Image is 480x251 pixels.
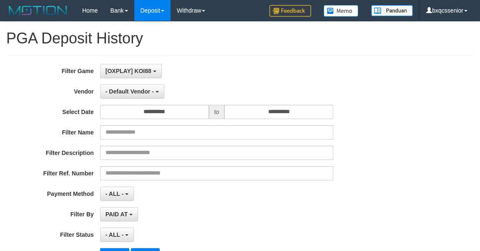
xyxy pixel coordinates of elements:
[6,30,474,47] h1: PGA Deposit History
[324,5,359,17] img: Button%20Memo.svg
[100,228,134,242] button: - ALL -
[106,231,124,238] span: - ALL -
[6,4,70,17] img: MOTION_logo.png
[100,207,138,221] button: PAID AT
[100,187,134,201] button: - ALL -
[209,105,225,119] span: to
[106,68,151,74] span: [OXPLAY] KOI88
[100,64,162,78] button: [OXPLAY] KOI88
[106,88,154,95] span: - Default Vendor -
[100,84,164,99] button: - Default Vendor -
[106,190,124,197] span: - ALL -
[371,5,413,16] img: panduan.png
[269,5,311,17] img: Feedback.jpg
[106,211,128,218] span: PAID AT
